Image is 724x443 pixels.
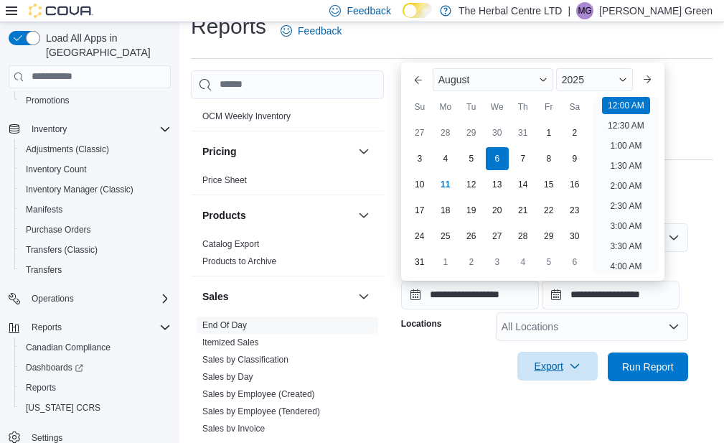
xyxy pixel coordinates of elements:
[347,4,390,18] span: Feedback
[434,225,457,248] div: day-25
[562,74,584,85] span: 2025
[537,121,560,144] div: day-1
[486,147,509,170] div: day-6
[202,238,259,250] span: Catalog Export
[14,200,177,220] button: Manifests
[563,225,586,248] div: day-30
[26,264,62,276] span: Transfers
[537,251,560,274] div: day-5
[563,173,586,196] div: day-16
[512,199,535,222] div: day-21
[202,389,315,399] a: Sales by Employee (Created)
[14,159,177,179] button: Inventory Count
[26,402,100,414] span: [US_STATE] CCRS
[563,147,586,170] div: day-9
[604,177,647,195] li: 2:00 AM
[14,398,177,418] button: [US_STATE] CCRS
[486,251,509,274] div: day-3
[202,175,247,185] a: Price Sheet
[604,258,647,275] li: 4:00 AM
[408,225,431,248] div: day-24
[20,181,171,198] span: Inventory Manager (Classic)
[434,95,457,118] div: Mo
[202,388,315,400] span: Sales by Employee (Created)
[26,319,171,336] span: Reports
[298,24,342,38] span: Feedback
[26,342,111,353] span: Canadian Compliance
[202,174,247,186] span: Price Sheet
[26,224,91,236] span: Purchase Orders
[355,143,372,160] button: Pricing
[20,181,139,198] a: Inventory Manager (Classic)
[486,121,509,144] div: day-30
[604,218,647,235] li: 3:00 AM
[604,238,647,255] li: 3:30 AM
[460,173,483,196] div: day-12
[202,289,352,304] button: Sales
[191,172,384,195] div: Pricing
[26,319,67,336] button: Reports
[602,117,650,134] li: 12:30 AM
[20,161,171,178] span: Inventory Count
[20,201,68,218] a: Manifests
[14,337,177,358] button: Canadian Compliance
[40,31,171,60] span: Load All Apps in [GEOGRAPHIC_DATA]
[20,359,89,376] a: Dashboards
[355,288,372,305] button: Sales
[202,144,352,159] button: Pricing
[512,225,535,248] div: day-28
[20,92,171,109] span: Promotions
[14,90,177,111] button: Promotions
[401,281,539,309] input: Press the down key to enter a popover containing a calendar. Press the escape key to close the po...
[608,353,688,381] button: Run Report
[20,379,62,396] a: Reports
[202,320,247,331] span: End Of Day
[14,179,177,200] button: Inventory Manager (Classic)
[408,173,431,196] div: day-10
[622,360,674,374] span: Run Report
[26,290,171,307] span: Operations
[26,184,133,195] span: Inventory Manager (Classic)
[26,121,171,138] span: Inventory
[459,2,562,19] p: The Herbal Centre LTD
[14,240,177,260] button: Transfers (Classic)
[408,199,431,222] div: day-17
[202,371,253,383] span: Sales by Day
[20,379,171,396] span: Reports
[20,359,171,376] span: Dashboards
[26,362,83,373] span: Dashboards
[537,199,560,222] div: day-22
[202,256,276,266] a: Products to Archive
[32,293,74,304] span: Operations
[202,337,259,348] a: Itemized Sales
[668,321,680,332] button: Open list of options
[517,352,598,381] button: Export
[576,2,593,19] div: Meighen Green
[460,95,483,118] div: Tu
[3,289,177,309] button: Operations
[460,225,483,248] div: day-26
[512,251,535,274] div: day-4
[202,256,276,267] span: Products to Archive
[26,382,56,393] span: Reports
[512,121,535,144] div: day-31
[512,147,535,170] div: day-7
[537,147,560,170] div: day-8
[20,261,171,279] span: Transfers
[408,121,431,144] div: day-27
[26,121,72,138] button: Inventory
[20,221,171,238] span: Purchase Orders
[202,424,265,434] a: Sales by Invoice
[512,173,535,196] div: day-14
[408,95,431,118] div: Su
[434,147,457,170] div: day-4
[355,207,372,224] button: Products
[20,141,115,158] a: Adjustments (Classic)
[191,12,266,41] h1: Reports
[20,399,171,416] span: Washington CCRS
[433,68,553,91] div: Button. Open the month selector. August is currently selected.
[20,141,171,158] span: Adjustments (Classic)
[191,236,384,276] div: Products
[403,3,433,18] input: Dark Mode
[14,220,177,240] button: Purchase Orders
